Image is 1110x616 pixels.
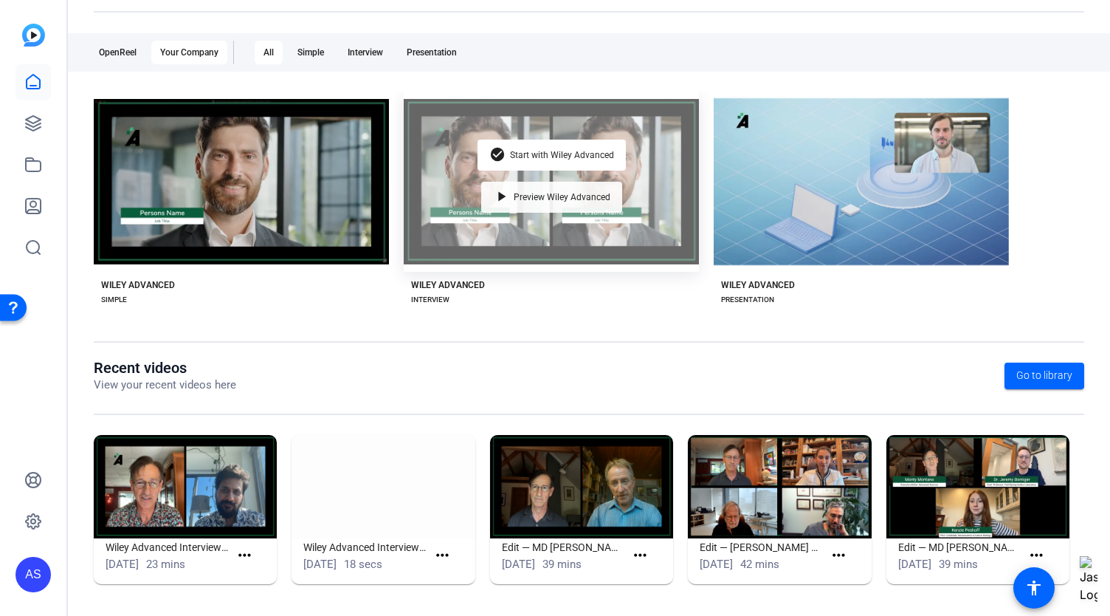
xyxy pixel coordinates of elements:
[235,547,254,565] mat-icon: more_horiz
[510,151,614,160] span: Start with Wiley Advanced
[106,558,139,571] span: [DATE]
[411,279,485,291] div: WILEY ADVANCED
[106,538,230,556] h1: Wiley Advanced Interview (51717)
[502,558,535,571] span: [DATE]
[490,435,673,538] img: Edit — MD Anderson Podcast w/ Charles Raison
[151,41,227,64] div: Your Company
[94,377,236,394] p: View your recent videos here
[101,279,175,291] div: WILEY ADVANCED
[339,41,392,64] div: Interview
[1027,547,1046,565] mat-icon: more_horiz
[398,41,466,64] div: Presentation
[740,558,779,571] span: 42 mins
[1016,368,1072,383] span: Go to library
[303,538,427,556] h1: Wiley Advanced Interview (51706)
[688,435,871,538] img: Edit — Dr. Pam Sharma and Dr. Jim Allison (raw footage)
[101,294,127,306] div: SIMPLE
[542,558,582,571] span: 39 mins
[1025,579,1043,597] mat-icon: accessibility
[700,558,733,571] span: [DATE]
[289,41,333,64] div: Simple
[886,435,1069,538] img: Edit — MD Anderson w/ Jeremy Borniger
[15,557,51,592] div: AS
[898,558,931,571] span: [DATE]
[255,41,283,64] div: All
[514,193,610,202] span: Preview Wiley Advanced
[489,146,507,164] mat-icon: check_circle
[146,558,185,571] span: 23 mins
[22,24,45,47] img: blue-gradient.svg
[939,558,978,571] span: 39 mins
[721,279,795,291] div: WILEY ADVANCED
[721,294,774,306] div: PRESENTATION
[502,538,626,556] h1: Edit — MD [PERSON_NAME] Podcast w/ [PERSON_NAME]
[94,435,277,538] img: Wiley Advanced Interview (51717)
[303,558,337,571] span: [DATE]
[344,558,382,571] span: 18 secs
[94,359,236,377] h1: Recent videos
[493,188,511,206] mat-icon: play_arrow
[433,547,452,565] mat-icon: more_horiz
[292,435,475,538] img: Wiley Advanced Interview (51706)
[90,41,145,64] div: OpenReel
[631,547,649,565] mat-icon: more_horiz
[898,538,1022,556] h1: Edit — MD [PERSON_NAME] w/ [PERSON_NAME]
[700,538,824,556] h1: Edit — [PERSON_NAME] and Dr. [PERSON_NAME] (raw footage)
[1004,363,1084,389] a: Go to library
[830,547,848,565] mat-icon: more_horiz
[411,294,449,306] div: INTERVIEW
